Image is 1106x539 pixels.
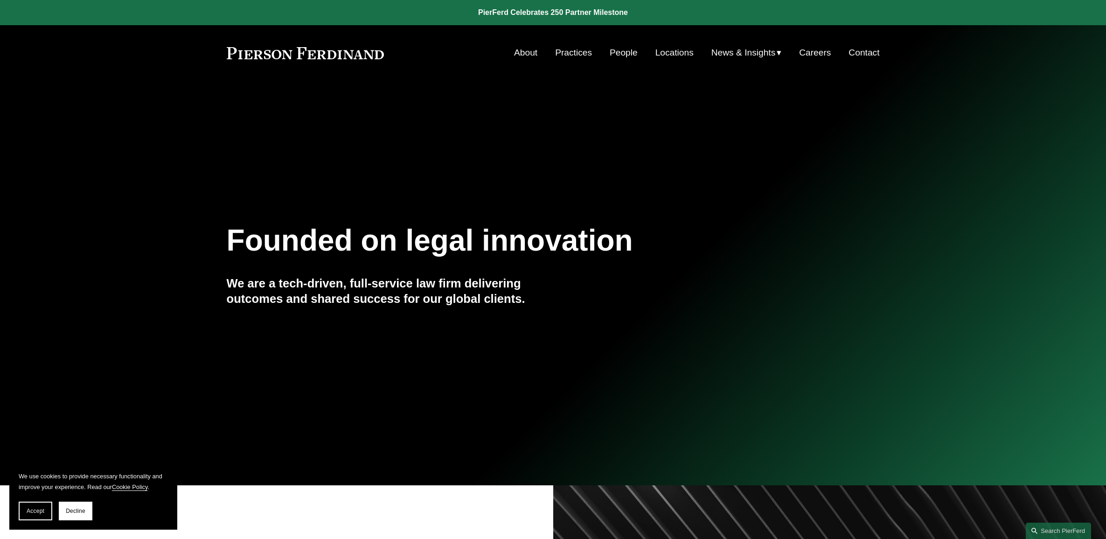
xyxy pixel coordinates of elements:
[227,224,771,258] h1: Founded on legal innovation
[514,44,537,62] a: About
[227,276,553,306] h4: We are a tech-driven, full-service law firm delivering outcomes and shared success for our global...
[799,44,831,62] a: Careers
[19,502,52,520] button: Accept
[555,44,592,62] a: Practices
[66,508,85,514] span: Decline
[19,471,168,492] p: We use cookies to provide necessary functionality and improve your experience. Read our .
[711,44,782,62] a: folder dropdown
[1026,523,1091,539] a: Search this site
[610,44,638,62] a: People
[711,45,776,61] span: News & Insights
[849,44,879,62] a: Contact
[59,502,92,520] button: Decline
[112,483,148,490] a: Cookie Policy
[27,508,44,514] span: Accept
[9,462,177,530] section: Cookie banner
[655,44,694,62] a: Locations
